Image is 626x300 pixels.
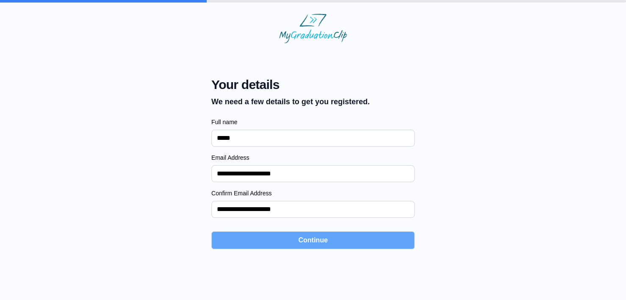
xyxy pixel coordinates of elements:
[279,14,347,43] img: MyGraduationClip
[211,96,370,108] p: We need a few details to get you registered.
[211,118,415,126] label: Full name
[211,189,415,197] label: Confirm Email Address
[211,231,415,249] button: Continue
[211,153,415,162] label: Email Address
[211,77,370,92] span: Your details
